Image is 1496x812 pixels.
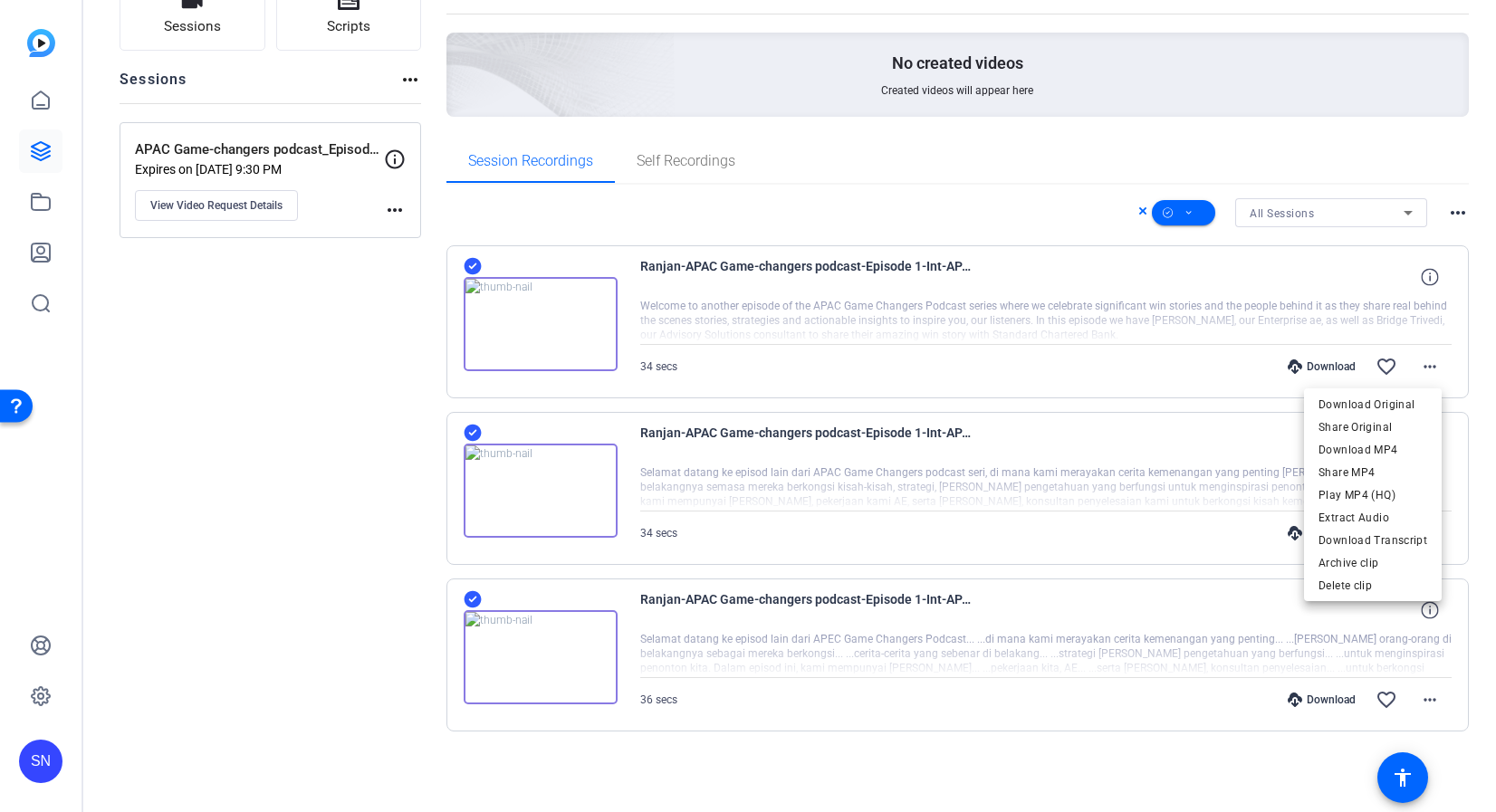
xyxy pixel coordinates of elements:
span: Play MP4 (HQ) [1319,484,1427,506]
span: Download Transcript [1319,530,1427,551]
span: Delete clip [1319,575,1427,597]
span: Download MP4 [1319,439,1427,461]
span: Share Original [1319,416,1427,438]
span: Download Original [1319,394,1427,416]
span: Archive clip [1319,552,1427,574]
span: Extract Audio [1319,507,1427,529]
span: Share MP4 [1319,462,1427,483]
